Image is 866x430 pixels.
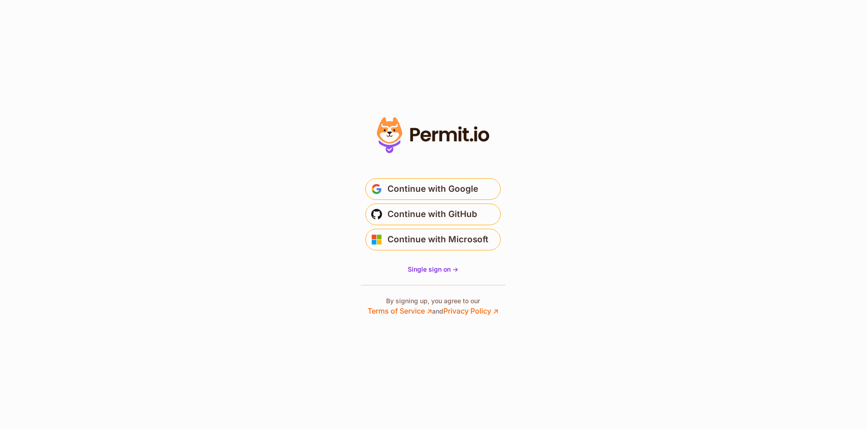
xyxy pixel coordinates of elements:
a: Terms of Service ↗ [368,306,432,315]
span: Continue with Google [387,182,478,196]
button: Continue with Google [365,178,501,200]
button: Continue with Microsoft [365,229,501,250]
a: Single sign on -> [408,265,458,274]
button: Continue with GitHub [365,203,501,225]
span: Single sign on -> [408,265,458,273]
a: Privacy Policy ↗ [443,306,498,315]
span: Continue with GitHub [387,207,477,222]
span: Continue with Microsoft [387,232,488,247]
p: By signing up, you agree to our and [368,296,498,316]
